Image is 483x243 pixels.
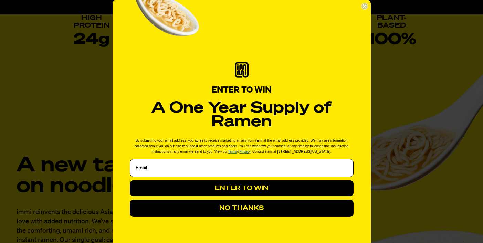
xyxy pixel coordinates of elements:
button: ENTER TO WIN [130,180,354,196]
img: immi [235,62,249,78]
a: Terms [228,150,237,154]
button: Close dialog [361,3,368,10]
input: Email [130,159,354,177]
strong: A One Year Supply of Ramen [151,101,332,130]
button: NO THANKS [130,200,354,217]
span: ENTER TO WIN [212,86,271,95]
span: By submitting your email address, you agree to receive marketing emails from immi at the email ad... [135,139,349,154]
a: Privacy [239,150,250,154]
